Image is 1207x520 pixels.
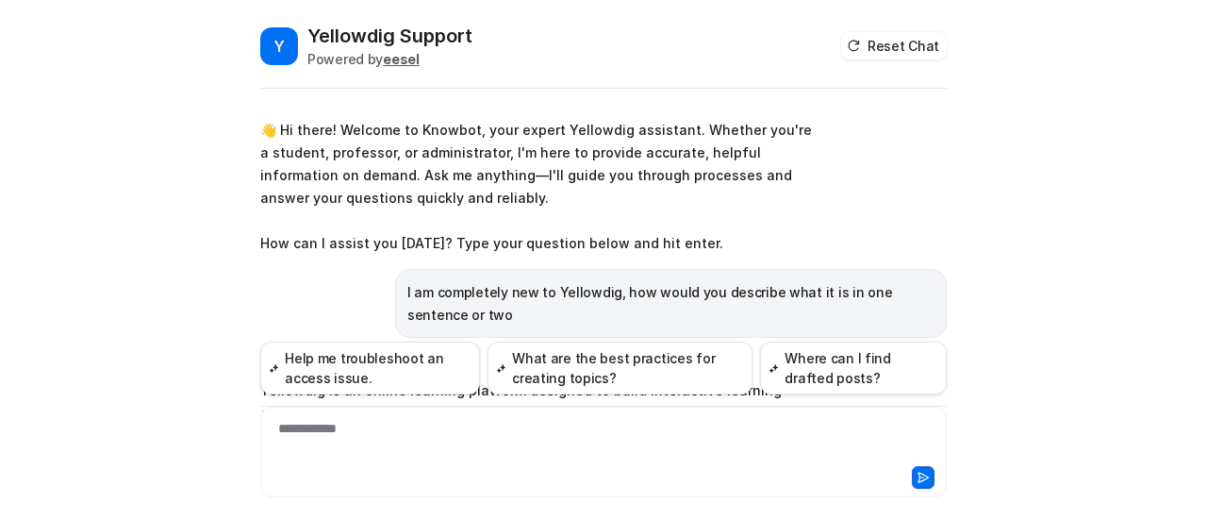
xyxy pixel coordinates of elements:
[260,342,480,394] button: Help me troubleshoot an access issue.
[407,281,934,327] p: I am completely new to Yellowdig, how would you describe what it is in one sentence or two
[488,342,752,394] button: What are the best practices for creating topics?
[307,23,472,49] h2: Yellowdig Support
[260,119,812,255] p: 👋 Hi there! Welcome to Knowbot, your expert Yellowdig assistant. Whether you're a student, profes...
[383,51,420,67] b: eesel
[307,49,472,69] div: Powered by
[760,342,947,394] button: Where can I find drafted posts?
[260,27,298,65] span: Y
[841,32,947,59] button: Reset Chat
